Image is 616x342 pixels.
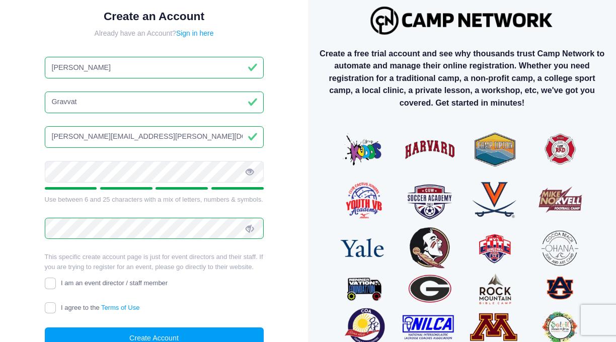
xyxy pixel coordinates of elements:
[45,126,264,148] input: Email
[101,304,140,311] a: Terms of Use
[366,2,558,39] img: Logo
[45,195,264,205] div: Use between 6 and 25 characters with a mix of letters, numbers & symbols.
[45,252,264,272] p: This specific create account page is just for event directors and their staff. If you are trying ...
[45,278,56,289] input: I am an event director / staff member
[45,302,56,314] input: I agree to theTerms of Use
[45,28,264,39] div: Already have an Account?
[176,29,214,37] a: Sign in here
[45,10,264,23] h1: Create an Account
[61,279,168,287] span: I am an event director / staff member
[61,304,139,311] span: I agree to the
[316,47,608,109] p: Create a free trial account and see why thousands trust Camp Network to automate and manage their...
[45,92,264,113] input: Last Name
[45,57,264,78] input: First Name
